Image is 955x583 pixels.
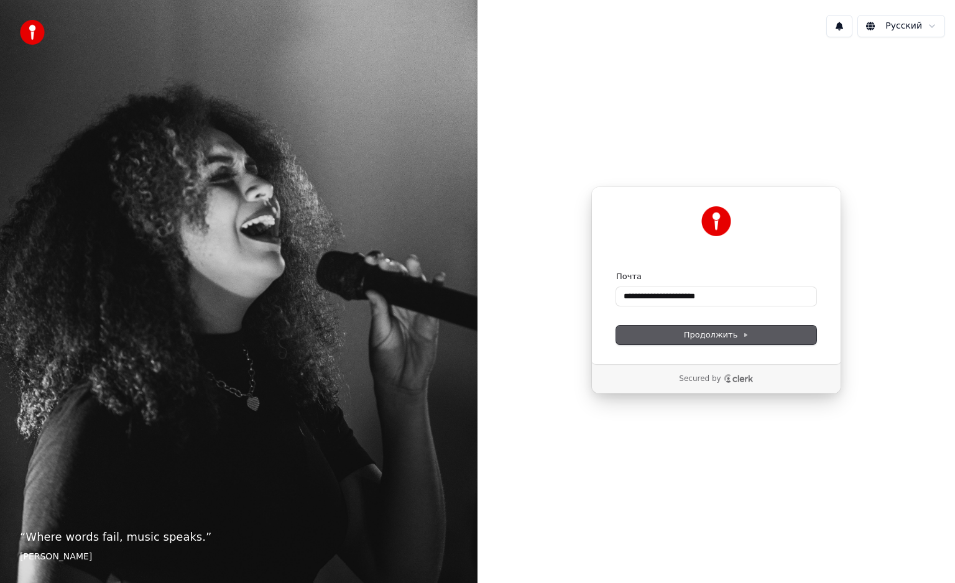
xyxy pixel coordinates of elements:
img: youka [20,20,45,45]
a: Clerk logo [724,374,754,383]
p: Secured by [679,374,721,384]
img: Youka [701,206,731,236]
footer: [PERSON_NAME] [20,551,458,563]
span: Продолжить [684,329,749,341]
p: “ Where words fail, music speaks. ” [20,528,458,546]
label: Почта [616,271,642,282]
button: Продолжить [616,326,816,344]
